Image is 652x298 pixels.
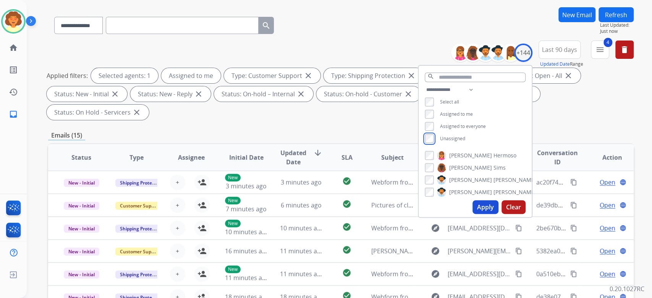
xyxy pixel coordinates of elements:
span: Webform from [EMAIL_ADDRESS][DOMAIN_NAME] on [DATE] [371,178,544,186]
mat-icon: close [304,71,313,80]
mat-icon: content_copy [515,225,522,232]
mat-icon: content_copy [570,202,577,209]
mat-icon: check_circle [342,177,351,186]
span: 3 minutes ago [226,182,267,190]
mat-icon: delete [620,45,629,54]
span: [EMAIL_ADDRESS][DOMAIN_NAME] [448,223,511,233]
span: Shipping Protection [115,179,168,187]
mat-icon: menu [595,45,605,54]
mat-icon: language [620,270,626,277]
p: Emails (15) [48,131,85,140]
p: New [225,266,241,273]
span: 10 minutes ago [225,228,269,236]
span: 11 minutes ago [280,270,324,278]
button: Clear [502,200,526,214]
mat-icon: person_add [197,269,207,279]
span: Shipping Protection [115,270,168,279]
span: Conversation ID [536,148,578,167]
span: + [176,246,179,256]
div: Type: Shipping Protection [324,68,424,83]
div: Status: Open - All [506,68,581,83]
th: Action [579,144,634,171]
div: Assigned to me [161,68,221,83]
p: New [225,174,241,181]
mat-icon: explore [431,223,440,233]
span: Open [600,269,615,279]
mat-icon: check_circle [342,222,351,232]
span: New - Initial [64,202,99,210]
span: 3 minutes ago [281,178,322,186]
mat-icon: close [132,108,141,117]
span: + [176,178,179,187]
span: Sims [493,164,506,172]
span: Open [600,246,615,256]
span: Customer Support [115,248,165,256]
mat-icon: content_copy [570,179,577,186]
mat-icon: content_copy [570,248,577,254]
mat-icon: content_copy [515,248,522,254]
mat-icon: list_alt [9,65,18,74]
span: 11 minutes ago [225,274,269,282]
img: avatar [3,11,24,32]
div: Status: On-hold - Customer [316,86,421,102]
mat-icon: close [110,89,120,99]
mat-icon: content_copy [515,270,522,277]
mat-icon: language [620,202,626,209]
button: + [170,198,185,213]
span: Hermoso [493,152,516,159]
span: 11 minutes ago [280,247,324,255]
span: Pictures of claim [371,201,419,209]
button: + [170,175,185,190]
p: New [225,220,241,227]
mat-icon: language [620,179,626,186]
mat-icon: check_circle [342,245,351,254]
button: Apply [472,200,498,214]
mat-icon: close [296,89,306,99]
span: Open [600,223,615,233]
span: Webform from [EMAIL_ADDRESS][DOMAIN_NAME] on [DATE] [371,270,544,278]
span: Last 90 days [542,48,577,51]
button: + [170,243,185,259]
mat-icon: close [564,71,573,80]
mat-icon: check_circle [342,268,351,277]
span: Type [129,153,144,162]
button: New Email [558,7,595,22]
mat-icon: content_copy [570,270,577,277]
span: Customer Support [115,202,165,210]
span: [PERSON_NAME] [493,188,536,196]
span: + [176,201,179,210]
mat-icon: person_add [197,223,207,233]
mat-icon: check_circle [342,199,351,209]
span: 5382ea0c-8071-4c29-8857-f03ae4011616 [536,247,651,255]
div: Status: New - Initial [47,86,127,102]
mat-icon: history [9,87,18,97]
span: 16 minutes ago [225,247,269,255]
span: New - Initial [64,225,99,233]
mat-icon: language [620,248,626,254]
span: Status [71,153,91,162]
button: + [170,266,185,282]
mat-icon: explore [431,246,440,256]
span: [PERSON_NAME] [493,176,536,184]
span: Assigned to everyone [440,123,486,130]
span: Unassigned [440,135,465,142]
button: Refresh [599,7,634,22]
mat-icon: close [194,89,203,99]
span: + [176,223,179,233]
span: New - Initial [64,270,99,279]
span: Subject [381,153,404,162]
span: 7 minutes ago [226,205,267,213]
p: 0.20.1027RC [610,284,644,293]
button: + [170,220,185,236]
span: ac20f747-953e-48a9-be49-395765a232c1 [536,178,652,186]
div: Selected agents: 1 [91,68,158,83]
span: 10 minutes ago [280,224,324,232]
div: Status: New - Reply [130,86,211,102]
span: [PERSON_NAME][EMAIL_ADDRESS][PERSON_NAME][DOMAIN_NAME] [448,246,511,256]
span: Select all [440,99,459,105]
div: Type: Customer Support [224,68,320,83]
span: Updated Date [280,148,307,167]
p: Applied filters: [47,71,88,80]
button: Last 90 days [539,40,581,59]
mat-icon: inbox [9,110,18,119]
